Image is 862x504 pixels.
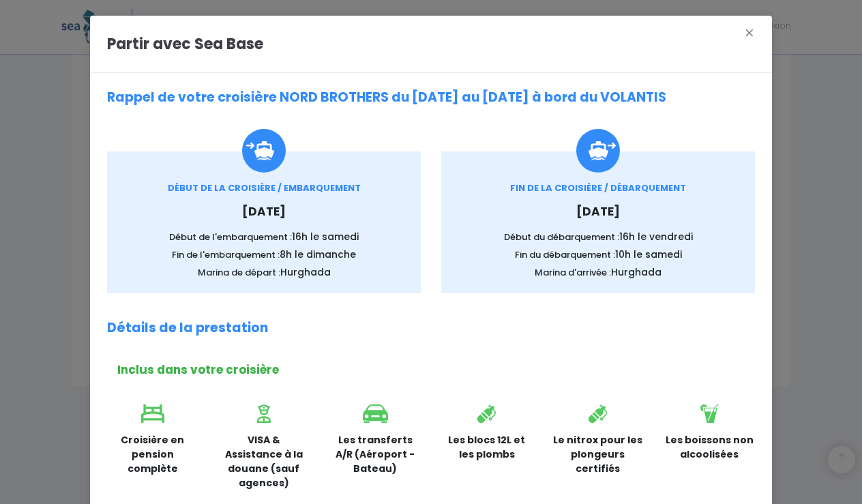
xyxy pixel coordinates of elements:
[330,433,421,476] p: Les transferts A/R (Aéroport - Bateau)
[441,433,532,462] p: Les blocs 12L et les plombs
[141,404,164,423] img: icon_lit.svg
[242,203,286,220] span: [DATE]
[292,230,359,243] span: 16h le samedi
[242,129,286,173] img: Icon_embarquement.svg
[107,90,755,106] h2: Rappel de votre croisière NORD BROTHERS du [DATE] au [DATE] à bord du VOLANTIS
[117,363,755,376] h2: Inclus dans votre croisière
[128,248,400,262] p: Fin de l'embarquement :
[611,265,662,279] span: Hurghada
[128,265,400,280] p: Marina de départ :
[168,181,361,194] span: DÉBUT DE LA CROISIÈRE / EMBARQUEMENT
[510,181,686,194] span: FIN DE LA CROISIÈRE / DÉBARQUEMENT
[218,433,309,490] p: VISA & Assistance à la douane (sauf agences)
[664,433,755,462] p: Les boissons non alcoolisées
[576,203,620,220] span: [DATE]
[589,404,607,423] img: icon_bouteille.svg
[576,129,620,173] img: icon_debarquement.svg
[462,248,734,262] p: Fin du débarquement :
[128,230,400,244] p: Début de l'embarquement :
[107,321,755,336] h2: Détails de la prestation
[462,265,734,280] p: Marina d'arrivée :
[257,404,271,423] img: icon_visa.svg
[462,230,734,244] p: Début du débarquement :
[615,248,682,261] span: 10h le samedi
[107,33,263,55] h5: Partir avec Sea Base
[735,24,764,42] button: Close
[107,433,198,476] p: Croisière en pension complète
[552,433,643,476] p: Le nitrox pour les plongeurs certifiés
[280,248,356,261] span: 8h le dimanche
[363,404,388,423] img: icon_voiture.svg
[477,404,496,423] img: icon_bouteille.svg
[280,265,331,279] span: Hurghada
[619,230,693,243] span: 16h le vendredi
[700,404,719,423] img: icon_boisson.svg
